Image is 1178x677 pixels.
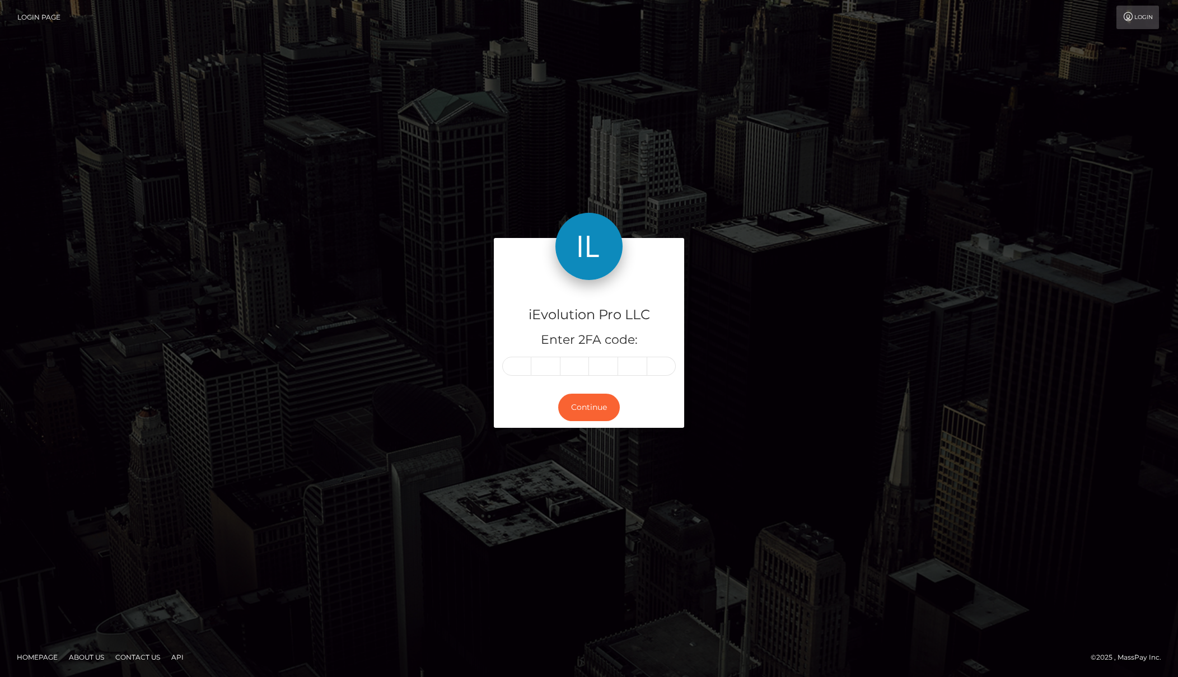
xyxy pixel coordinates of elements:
[555,213,623,280] img: iEvolution Pro LLC
[17,6,60,29] a: Login Page
[502,305,676,325] h4: iEvolution Pro LLC
[558,394,620,421] button: Continue
[1116,6,1159,29] a: Login
[111,648,165,666] a: Contact Us
[167,648,188,666] a: API
[64,648,109,666] a: About Us
[502,332,676,349] h5: Enter 2FA code:
[12,648,62,666] a: Homepage
[1091,651,1170,664] div: © 2025 , MassPay Inc.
